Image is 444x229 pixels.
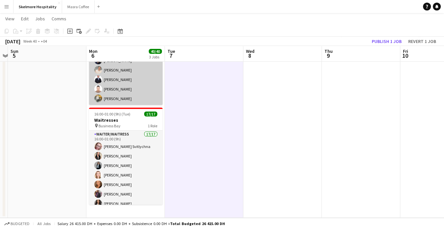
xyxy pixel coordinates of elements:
[99,123,121,128] span: Business Bay
[21,16,29,22] span: Edit
[245,52,255,59] span: 8
[88,52,98,59] span: 6
[62,0,95,13] button: Masra Coffee
[10,52,18,59] span: 5
[57,221,225,226] div: Salary 26 415.00 DH + Expenses 0.00 DH + Subsistence 0.00 DH =
[11,221,30,226] span: Budgeted
[144,112,157,116] span: 17/17
[89,117,163,123] h3: Waitresses
[149,49,162,54] span: 40/40
[167,48,175,54] span: Tue
[166,52,175,59] span: 7
[369,37,404,46] button: Publish 1 job
[52,16,66,22] span: Comms
[403,48,408,54] span: Fri
[89,48,98,54] span: Mon
[246,48,255,54] span: Wed
[11,48,18,54] span: Sun
[35,16,45,22] span: Jobs
[41,39,47,44] div: +04
[33,14,48,23] a: Jobs
[406,37,439,46] button: Revert 1 job
[402,52,408,59] span: 10
[13,0,62,13] button: Skelmore Hospitality
[18,14,31,23] a: Edit
[22,39,38,44] span: Week 40
[5,38,20,45] div: [DATE]
[148,123,157,128] span: 1 Role
[3,14,17,23] a: View
[170,221,225,226] span: Total Budgeted 26 415.00 DH
[149,54,162,59] div: 3 Jobs
[89,108,163,205] app-job-card: 16:00-01:00 (9h) (Tue)17/17Waitresses Business Bay1 RoleWaiter/Waitress17/1716:00-01:00 (9h)[PERS...
[5,16,14,22] span: View
[36,221,52,226] span: All jobs
[3,220,31,227] button: Budgeted
[94,112,130,116] span: 16:00-01:00 (9h) (Tue)
[324,48,333,54] span: Thu
[323,52,333,59] span: 9
[49,14,69,23] a: Comms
